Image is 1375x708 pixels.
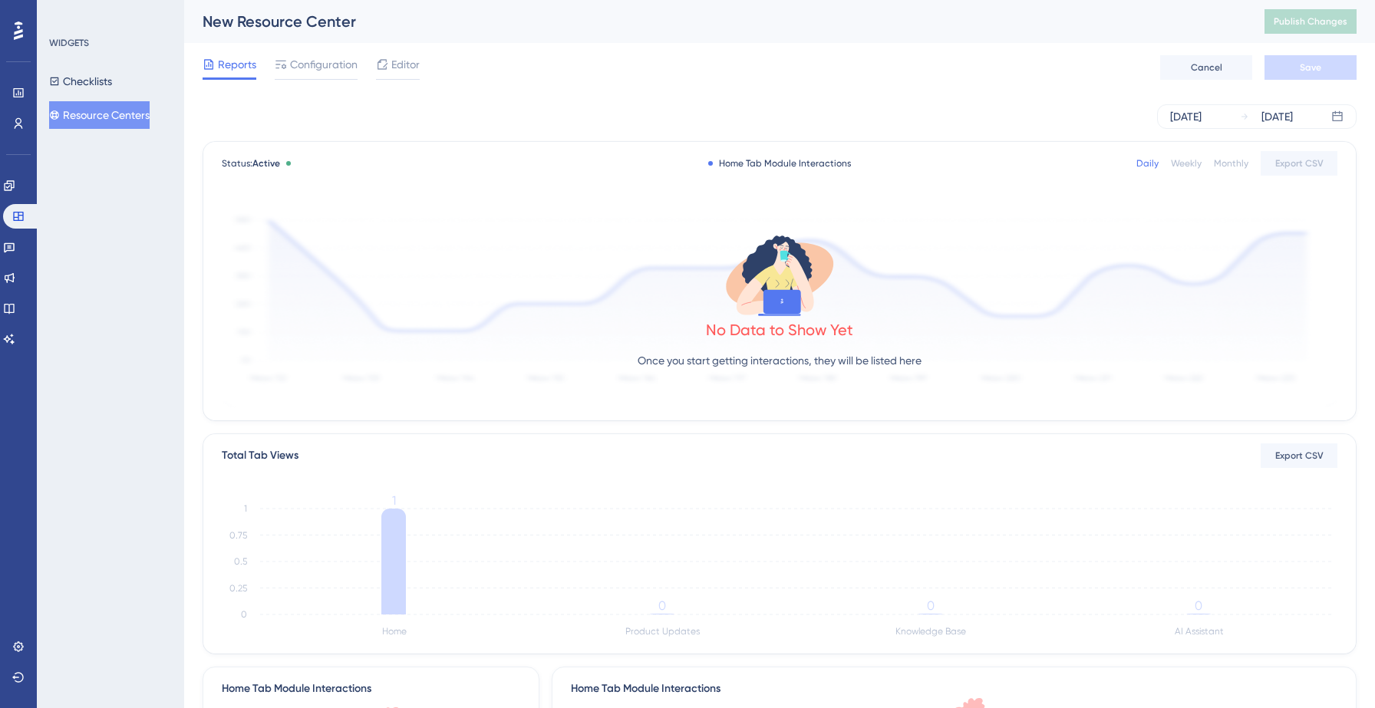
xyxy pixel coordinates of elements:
[571,680,1337,698] div: Home Tab Module Interactions
[708,157,851,170] div: Home Tab Module Interactions
[1171,157,1202,170] div: Weekly
[1265,9,1357,34] button: Publish Changes
[1160,55,1252,80] button: Cancel
[1175,626,1224,637] tspan: AI Assistant
[290,55,358,74] span: Configuration
[1261,443,1337,468] button: Export CSV
[49,37,89,49] div: WIDGETS
[234,556,247,567] tspan: 0.5
[241,609,247,620] tspan: 0
[244,503,247,514] tspan: 1
[392,493,396,508] tspan: 1
[927,598,935,613] tspan: 0
[49,68,112,95] button: Checklists
[222,680,371,698] div: Home Tab Module Interactions
[218,55,256,74] span: Reports
[222,446,298,465] div: Total Tab Views
[222,157,280,170] span: Status:
[1275,157,1324,170] span: Export CSV
[229,583,247,594] tspan: 0.25
[1261,107,1293,126] div: [DATE]
[638,351,922,370] p: Once you start getting interactions, they will be listed here
[1275,449,1324,462] span: Export CSV
[382,626,407,637] tspan: Home
[1191,61,1222,74] span: Cancel
[1261,151,1337,176] button: Export CSV
[706,319,853,341] div: No Data to Show Yet
[625,626,700,637] tspan: Product Updates
[229,530,247,541] tspan: 0.75
[658,598,666,613] tspan: 0
[895,626,966,637] tspan: Knowledge Base
[1136,157,1159,170] div: Daily
[252,158,280,169] span: Active
[1300,61,1321,74] span: Save
[1265,55,1357,80] button: Save
[1214,157,1248,170] div: Monthly
[391,55,420,74] span: Editor
[1274,15,1347,28] span: Publish Changes
[49,101,150,129] button: Resource Centers
[203,11,1226,32] div: New Resource Center
[1170,107,1202,126] div: [DATE]
[1195,598,1202,613] tspan: 0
